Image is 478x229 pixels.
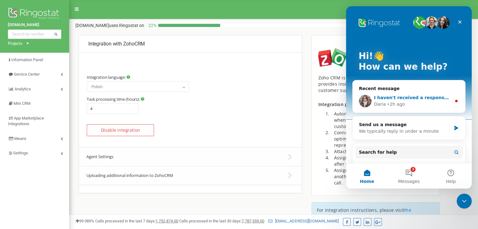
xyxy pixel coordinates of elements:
font: Task processing time (hours): [87,96,140,102]
font: Connecting call sources to a lead/offer to optimize call processing by sales representatives; [334,130,424,148]
button: Search for help [9,140,117,152]
button: Agent Settings [79,147,302,166]
font: Mini CRM [14,101,30,106]
a: [EMAIL_ADDRESS][DOMAIN_NAME] [268,219,339,223]
button: Disable integration [87,124,154,136]
font: Calls processed in the last 7 days: [95,219,156,223]
font: [DOMAIN_NAME] [8,22,39,27]
font: uses Ringostat on [109,23,144,28]
div: Send us a messageWe typically reply in under a minute [6,110,119,134]
div: Send us a message [13,115,105,122]
iframe: Intercom live chat [457,194,472,209]
a: [DOMAIN_NAME] [8,22,61,28]
a: the knowledge base [316,207,411,219]
font: Assigning tasks to the responsible manager after receiving a missed call; [334,155,430,167]
font: Analytics [14,87,31,91]
iframe: Intercom live chat [346,6,472,189]
font: Disable integration [101,127,140,133]
input: Search by number [8,29,61,39]
span: Search for help [13,143,51,149]
span: Polish [87,81,189,92]
font: Service Center [14,72,40,77]
img: Ringostat logo [8,6,61,22]
button: Help [84,157,126,182]
div: Daria [28,95,40,101]
font: Assign tasks to the responsible manager if another manager answered the incoming call. [334,167,427,186]
span: Help [100,173,110,177]
font: [DOMAIN_NAME] [75,23,109,28]
font: Polish [91,84,102,89]
font: % [153,23,157,28]
font: [EMAIL_ADDRESS][DOMAIN_NAME] [275,219,339,223]
button: Uploading additional information to ZohoCRM [79,166,302,185]
font: Uploading additional information to ZohoCRM [86,173,173,178]
font: Calls processed in the last 30 days: [179,219,242,223]
button: Messages [42,157,84,182]
font: Integration with ZohoCRM [88,41,145,47]
font: 99.989% [79,219,94,223]
font: Zoho CRM is a broadly functional system that provides insight into sales, marketing, and customer... [318,75,418,93]
font: Integration possibilities: [318,101,373,107]
font: 22 [148,23,153,28]
font: 7,787,559.00 [242,219,264,223]
font: 1,752,874.00 [156,219,178,223]
span: I haven't received a response from you yet. Let me know if there's anything I can clarify for you... [28,89,315,94]
font: Agent Settings [86,154,113,159]
div: • 2h ago [41,95,59,101]
font: Automatic creation of a lead/offer/contact when receiving an incoming call from a new customer; [334,111,431,129]
img: image [318,48,372,67]
font: Means [14,136,26,141]
span: Home [14,173,28,177]
span: Polish [89,83,187,91]
font: Attaching call recordings to a lead/offer; [334,148,423,154]
span: Messages [52,173,74,177]
font: Integration language: [87,74,126,80]
font: Settings [13,151,28,155]
div: We typically reply in under a minute [13,122,105,128]
font: Projects [8,41,23,46]
font: For integration instructions, please visit [316,207,404,213]
div: Close [108,10,119,21]
font: Information Panel [11,57,43,62]
font: App Marketplace Integrations [8,116,44,126]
